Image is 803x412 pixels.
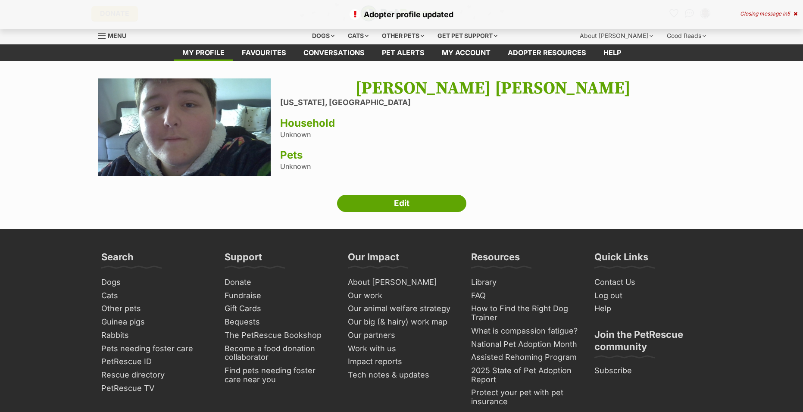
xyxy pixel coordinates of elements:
li: [US_STATE], [GEOGRAPHIC_DATA] [280,98,706,107]
a: Favourites [233,44,295,61]
a: Other pets [98,302,212,315]
a: My account [433,44,499,61]
a: How to Find the Right Dog Trainer [468,302,582,324]
h3: Quick Links [594,251,648,268]
a: Fundraise [221,289,336,303]
h3: Household [280,117,706,129]
a: PetRescue TV [98,382,212,395]
a: Guinea pigs [98,315,212,329]
a: FAQ [468,289,582,303]
div: Unknown Unknown [280,78,706,178]
a: Rabbits [98,329,212,342]
a: Adopter resources [499,44,595,61]
a: Bequests [221,315,336,329]
a: Library [468,276,582,289]
div: About [PERSON_NAME] [574,27,659,44]
a: conversations [295,44,373,61]
div: Dogs [306,27,341,44]
a: Pet alerts [373,44,433,61]
a: Cats [98,289,212,303]
h3: Join the PetRescue community [594,328,702,358]
h3: Resources [471,251,520,268]
div: Good Reads [661,27,712,44]
a: Help [591,302,706,315]
a: My profile [174,44,233,61]
a: Help [595,44,630,61]
a: Find pets needing foster care near you [221,364,336,386]
h3: Our Impact [348,251,399,268]
h1: [PERSON_NAME] [PERSON_NAME] [280,78,706,98]
a: Pets needing foster care [98,342,212,356]
a: Impact reports [344,355,459,368]
a: Our animal welfare strategy [344,302,459,315]
a: Rescue directory [98,368,212,382]
a: Gift Cards [221,302,336,315]
a: 2025 State of Pet Adoption Report [468,364,582,386]
a: Become a food donation collaborator [221,342,336,364]
span: Menu [108,32,126,39]
a: Donate [221,276,336,289]
h3: Pets [280,149,706,161]
h3: Support [225,251,262,268]
a: Subscribe [591,364,706,378]
a: Assisted Rehoming Program [468,351,582,364]
a: About [PERSON_NAME] [344,276,459,289]
a: Menu [98,27,132,43]
a: Dogs [98,276,212,289]
a: Our work [344,289,459,303]
a: Tech notes & updates [344,368,459,382]
div: Cats [342,27,375,44]
a: Work with us [344,342,459,356]
a: Our big (& hairy) work map [344,315,459,329]
a: PetRescue ID [98,355,212,368]
a: Contact Us [591,276,706,289]
a: The PetRescue Bookshop [221,329,336,342]
img: jnqd6xczdmd93xfcnnsd.jpg [98,78,271,176]
div: Get pet support [431,27,503,44]
a: National Pet Adoption Month [468,338,582,351]
a: Log out [591,289,706,303]
a: What is compassion fatigue? [468,325,582,338]
a: Our partners [344,329,459,342]
a: Protect your pet with pet insurance [468,386,582,408]
a: Edit [337,195,466,212]
h3: Search [101,251,134,268]
div: Other pets [376,27,430,44]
